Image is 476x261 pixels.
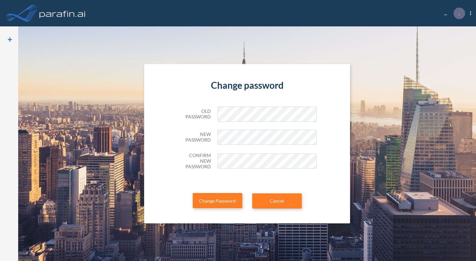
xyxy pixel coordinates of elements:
img: logo [38,7,87,20]
a: Cancel [252,193,302,209]
h5: New Password [178,132,211,143]
p: . [458,10,460,16]
button: Change Password [193,193,242,208]
h4: Change password [178,80,317,91]
h5: Old Password [178,109,211,120]
div: ... [434,8,471,19]
h5: Confirm New Password [178,153,211,169]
